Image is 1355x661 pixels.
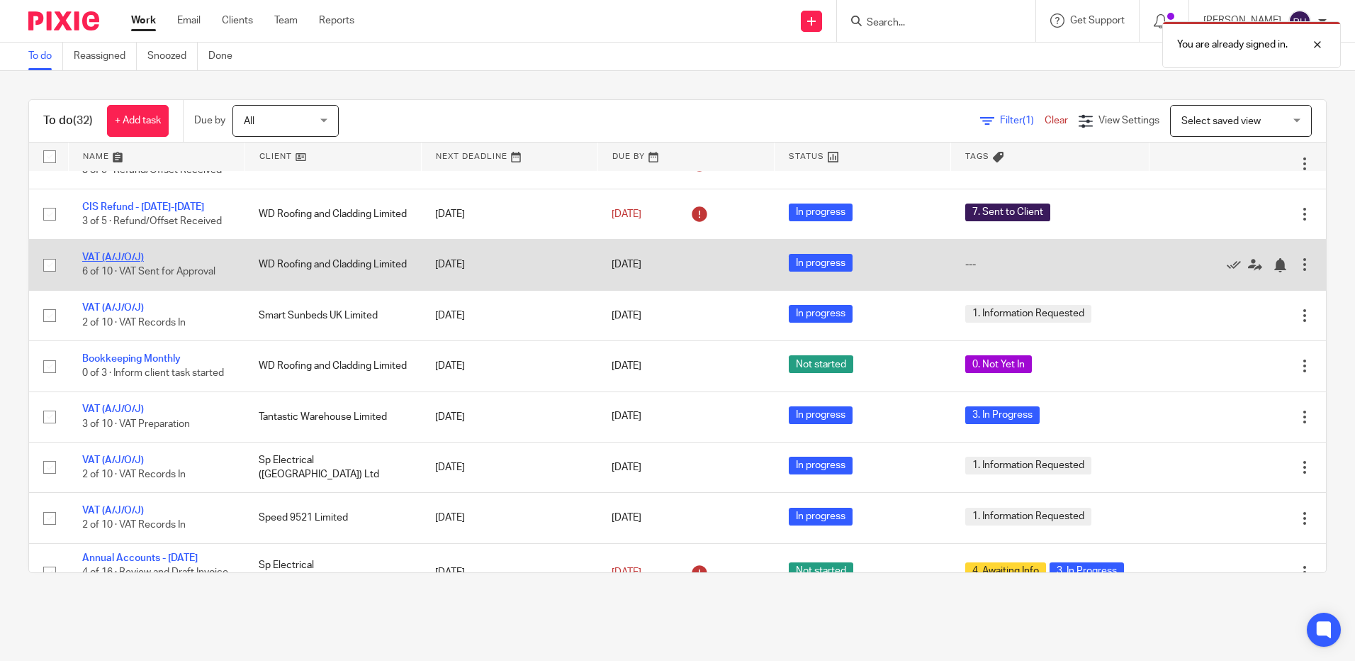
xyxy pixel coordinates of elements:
span: [DATE] [612,412,641,422]
td: [DATE] [421,391,597,442]
span: [DATE] [612,462,641,472]
span: 0. Not Yet In [965,355,1032,373]
a: Bookkeeping Monthly [82,354,181,364]
td: Sp Electrical ([GEOGRAPHIC_DATA]) Ltd [244,442,421,492]
a: VAT (A/J/O/J) [82,506,144,516]
span: In progress [789,508,853,526]
span: 2 of 10 · VAT Records In [82,318,186,328]
td: [DATE] [421,341,597,391]
span: 3 of 10 · VAT Preparation [82,419,190,429]
td: Sp Electrical ([GEOGRAPHIC_DATA]) Ltd [244,543,421,601]
a: Snoozed [147,43,198,70]
span: 2 of 10 · VAT Records In [82,521,186,531]
a: Clients [222,13,253,28]
span: [DATE] [612,567,641,577]
span: 2 of 10 · VAT Records In [82,470,186,479]
span: (1) [1023,116,1034,126]
img: Pixie [28,11,99,30]
span: Filter [1000,116,1045,126]
span: View Settings [1098,116,1159,126]
span: [DATE] [612,361,641,371]
span: In progress [789,204,853,221]
td: [DATE] [421,189,597,239]
a: Reports [319,13,354,28]
span: [DATE] [612,513,641,523]
span: All [244,116,254,126]
a: VAT (A/J/O/J) [82,303,144,313]
div: --- [965,257,1135,272]
span: Not started [789,562,853,580]
span: (32) [73,115,93,126]
span: Not started [789,355,853,373]
td: [DATE] [421,290,597,340]
a: VAT (A/J/O/J) [82,404,144,414]
a: VAT (A/J/O/J) [82,455,144,465]
a: Email [177,13,201,28]
td: [DATE] [421,442,597,492]
a: + Add task [107,105,169,137]
a: Reassigned [74,43,137,70]
a: Team [274,13,298,28]
td: Speed 9521 Limited [244,493,421,543]
img: svg%3E [1288,10,1311,33]
span: 3. In Progress [1050,562,1124,580]
td: WD Roofing and Cladding Limited [244,341,421,391]
span: 0 of 3 · Inform client task started [82,368,224,378]
a: Annual Accounts - [DATE] [82,553,198,563]
span: 1. Information Requested [965,305,1091,323]
span: 7. Sent to Client [965,204,1050,221]
span: 3 of 5 · Refund/Offset Received [82,166,222,176]
td: WD Roofing and Cladding Limited [244,240,421,290]
a: Mark as done [1227,257,1248,272]
span: 4. Awaiting Info [965,562,1046,580]
a: CIS Refund - [DATE]-[DATE] [82,202,204,212]
a: Done [208,43,243,70]
span: 1. Information Requested [965,508,1091,526]
td: Smart Sunbeds UK Limited [244,290,421,340]
a: To do [28,43,63,70]
span: 1. Information Requested [965,457,1091,474]
td: Tantastic Warehouse Limited [244,391,421,442]
span: 3 of 5 · Refund/Offset Received [82,216,222,226]
p: Due by [194,113,225,128]
span: [DATE] [612,260,641,270]
td: [DATE] [421,543,597,601]
a: Clear [1045,116,1068,126]
p: You are already signed in. [1177,38,1288,52]
span: [DATE] [612,311,641,321]
span: In progress [789,254,853,272]
span: In progress [789,406,853,424]
span: Tags [965,152,989,160]
td: WD Roofing and Cladding Limited [244,189,421,239]
span: In progress [789,457,853,474]
span: 6 of 10 · VAT Sent for Approval [82,267,215,277]
a: Work [131,13,156,28]
span: 4 of 16 · Review and Draft Invoice on Xero [82,567,228,592]
span: In progress [789,305,853,323]
h1: To do [43,113,93,128]
td: [DATE] [421,240,597,290]
td: [DATE] [421,493,597,543]
span: [DATE] [612,209,641,219]
a: VAT (A/J/O/J) [82,252,144,262]
span: 3. In Progress [965,406,1040,424]
span: Select saved view [1181,116,1261,126]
